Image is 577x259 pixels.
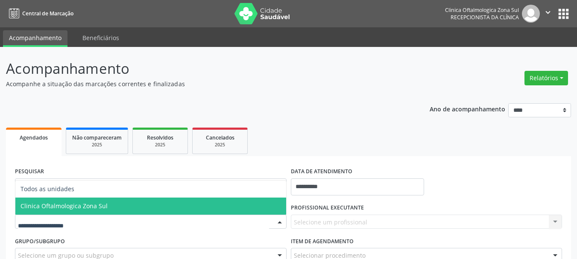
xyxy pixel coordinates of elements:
label: Grupo/Subgrupo [15,235,65,248]
button: Relatórios [524,71,568,85]
span: Recepcionista da clínica [451,14,519,21]
label: Item de agendamento [291,235,354,248]
div: Clinica Oftalmologica Zona Sul [445,6,519,14]
div: 2025 [72,142,122,148]
img: img [522,5,540,23]
span: Todos as unidades [21,185,74,193]
span: Cancelados [206,134,234,141]
p: Acompanhamento [6,58,401,79]
button: apps [556,6,571,21]
div: 2025 [139,142,182,148]
label: DATA DE ATENDIMENTO [291,165,352,178]
div: 2025 [199,142,241,148]
span: Central de Marcação [22,10,73,17]
span: Clinica Oftalmologica Zona Sul [21,202,108,210]
label: PROFISSIONAL EXECUTANTE [291,201,364,215]
label: PESQUISAR [15,165,44,178]
a: Acompanhamento [3,30,67,47]
span: Resolvidos [147,134,173,141]
button:  [540,5,556,23]
a: Central de Marcação [6,6,73,20]
span: Agendados [20,134,48,141]
a: Beneficiários [76,30,125,45]
p: Acompanhe a situação das marcações correntes e finalizadas [6,79,401,88]
p: Ano de acompanhamento [430,103,505,114]
i:  [543,8,553,17]
span: Não compareceram [72,134,122,141]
